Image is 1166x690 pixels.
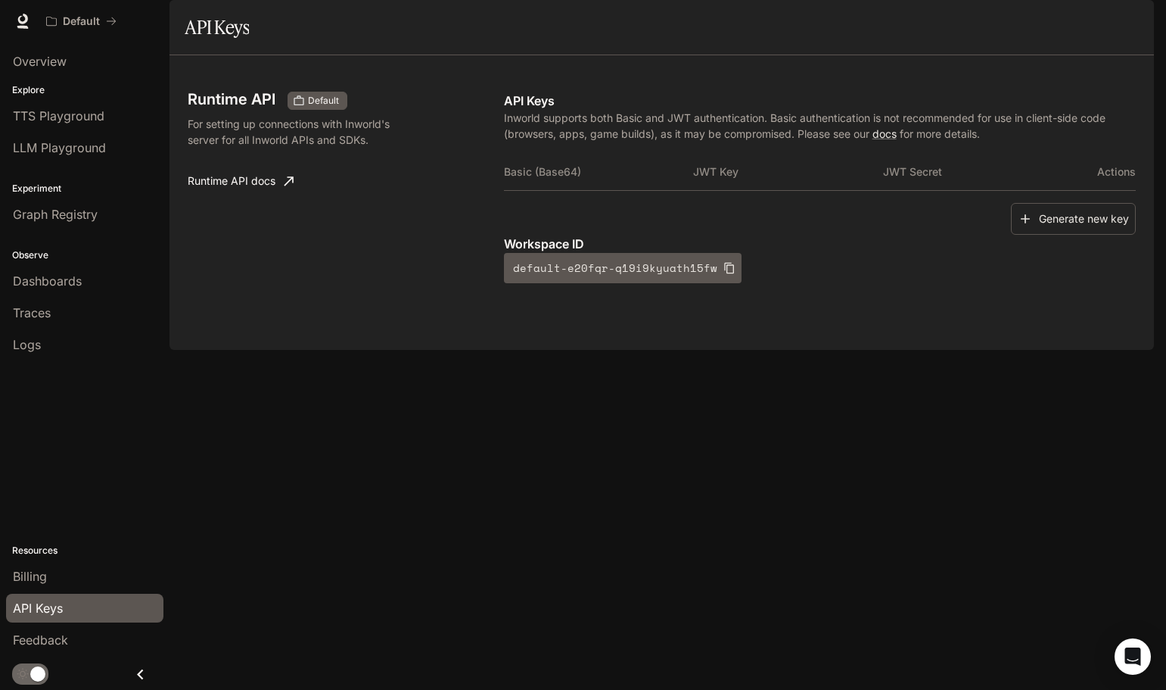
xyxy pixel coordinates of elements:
h3: Runtime API [188,92,275,107]
th: JWT Secret [883,154,1073,190]
p: API Keys [504,92,1136,110]
th: Basic (Base64) [504,154,694,190]
a: docs [872,127,897,140]
button: Generate new key [1011,203,1136,236]
button: All workspaces [39,6,123,36]
p: Default [63,15,100,28]
p: For setting up connections with Inworld's server for all Inworld APIs and SDKs. [188,116,415,148]
p: Inworld supports both Basic and JWT authentication. Basic authentication is not recommended for u... [504,110,1136,142]
a: Runtime API docs [182,166,300,196]
p: Workspace ID [504,235,1136,253]
div: These keys will apply to your current workspace only [288,92,347,110]
th: JWT Key [693,154,883,190]
h1: API Keys [185,12,249,42]
th: Actions [1072,154,1136,190]
span: Default [302,94,345,108]
div: Open Intercom Messenger [1115,638,1151,675]
button: default-e20fqr-q19i9kyuath15fw [504,253,742,283]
